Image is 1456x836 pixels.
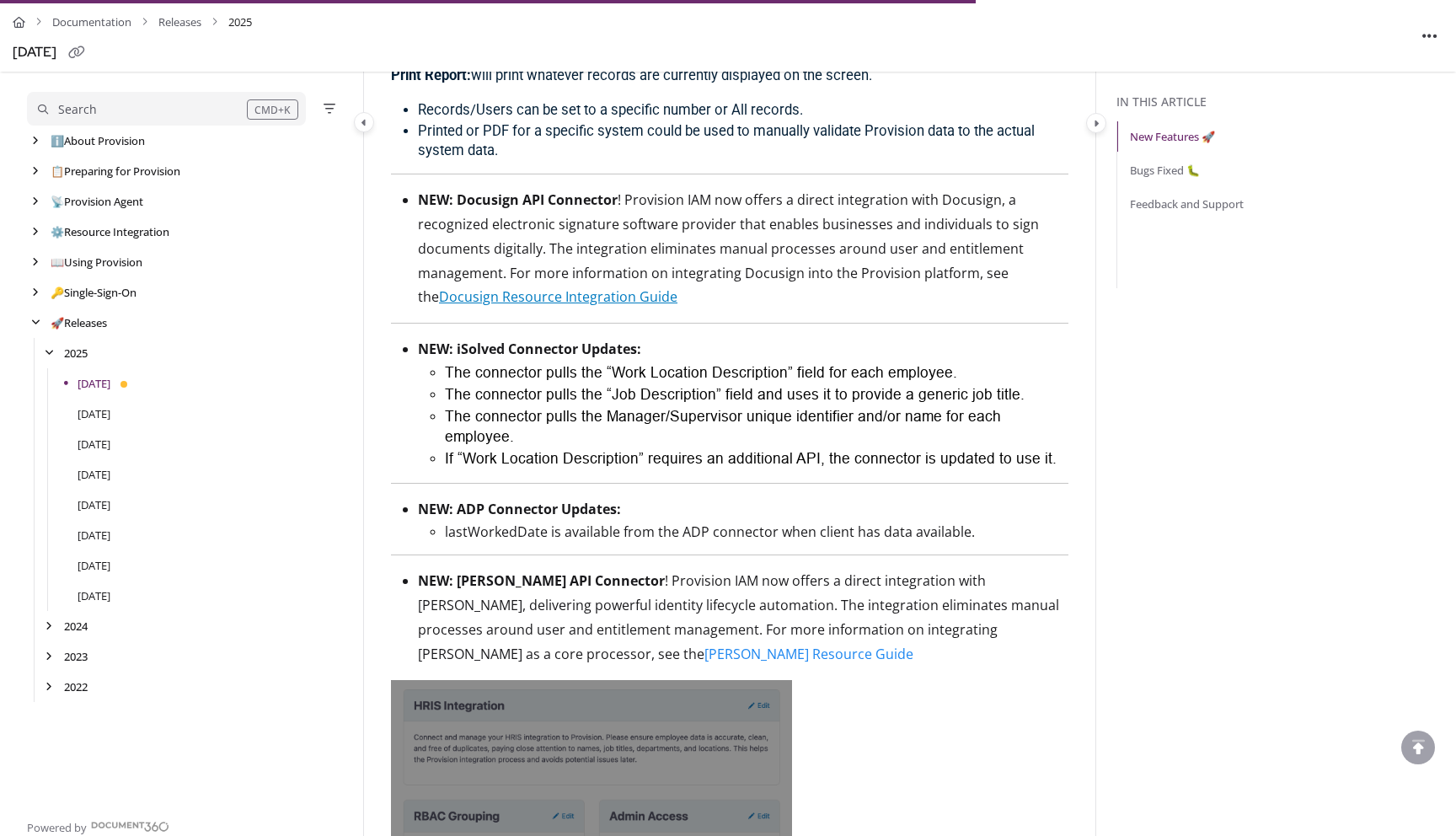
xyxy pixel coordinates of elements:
div: CMD+K [247,99,298,120]
a: Documentation [52,10,131,35]
a: 2025 [64,345,88,362]
a: Feedback and Support [1130,196,1244,212]
a: July 2025 [78,405,110,422]
strong: NEW: [418,571,453,590]
a: [PERSON_NAME] Resource Guide [704,645,913,663]
span: 🚀 [51,315,64,330]
strong: NEW: [418,340,453,358]
div: arrow [27,285,44,301]
div: [DATE] [13,40,56,65]
a: Using Provision [51,254,142,271]
a: June 2025 [78,436,110,453]
span: The connector pulls the “Job Description” field and uses it to provide a generic job title. [445,387,1025,403]
strong: Print Report: [391,67,471,83]
strong: [PERSON_NAME] API Connector [457,571,665,590]
p: lastWorkedDate is available from the ADP connector when client has data available. [445,522,1068,541]
div: In this article [1116,93,1449,111]
span: Records/Users can be set to a specific number or All records. [418,102,803,118]
a: May 2025 [78,466,110,483]
div: Search [58,100,97,119]
strong: iSolved Connector Updates: [457,340,641,358]
p: ! Provision IAM now offers a direct integration with Docusign, a recognized electronic signature ... [418,188,1068,309]
a: January 2025 [78,587,110,604]
a: Single-Sign-On [51,284,136,301]
span: ℹ️ [51,133,64,148]
a: Powered by Document360 - opens in a new tab [27,816,169,836]
div: arrow [27,255,44,271]
span: If “Work Location Description” requires an additional API, the connector is updated to use it. [445,451,1057,467]
a: Releases [158,10,201,35]
button: Filter [319,99,340,119]
div: arrow [27,133,44,149]
img: Document360 [91,822,169,832]
span: The connector pulls the “Work Location Description” field for each employee. [445,365,957,381]
button: Category toggle [1086,113,1106,133]
span: Powered by [27,819,87,836]
a: 2022 [64,678,88,695]
a: March 2025 [78,527,110,544]
button: Article more options [1416,22,1443,49]
a: February 2025 [78,557,110,574]
div: arrow [27,194,44,210]
div: arrow [27,315,44,331]
span: 🔑 [51,285,64,300]
button: Category toggle [354,112,374,132]
div: arrow [40,649,57,665]
span: Printed or PDF for a specific system could be used to manually validate Provision data to the act... [418,123,1035,158]
span: The connector pulls the Manager/Supervisor unique identifier and/or name for each employee. [445,409,1001,445]
span: 📋 [51,163,64,179]
div: arrow [40,619,57,635]
a: New Features 🚀 [1130,128,1215,145]
strong: Docusign API Connector [457,190,618,209]
div: arrow [27,224,44,240]
a: Bugs Fixed 🐛 [1130,162,1200,179]
a: Docusign Resource Integration Guide [439,287,677,306]
a: August 2025 [78,375,110,392]
a: April 2025 [78,496,110,513]
a: Resource Integration [51,223,169,240]
a: 2024 [64,618,88,635]
a: Home [13,10,25,35]
div: scroll to top [1401,731,1435,764]
strong: ADP Connector Updates: [457,500,621,518]
a: Provision Agent [51,193,143,210]
div: arrow [40,679,57,695]
a: 2023 [64,648,88,665]
span: will print whatever records are currently displayed on the screen. [391,67,872,83]
div: arrow [40,346,57,362]
strong: NEW: [418,500,453,518]
span: 📡 [51,194,64,209]
a: Releases [51,314,107,331]
strong: NEW: [418,190,453,209]
span: ⚙️ [51,224,64,239]
span: 2025 [228,10,252,35]
button: Search [27,92,306,126]
span: 📖 [51,255,64,270]
p: ! Provision IAM now offers a direct integration with [PERSON_NAME], delivering powerful identity ... [418,569,1068,666]
div: arrow [27,163,44,180]
a: Preparing for Provision [51,163,180,180]
a: About Provision [51,132,145,149]
button: Copy link of [63,40,90,67]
